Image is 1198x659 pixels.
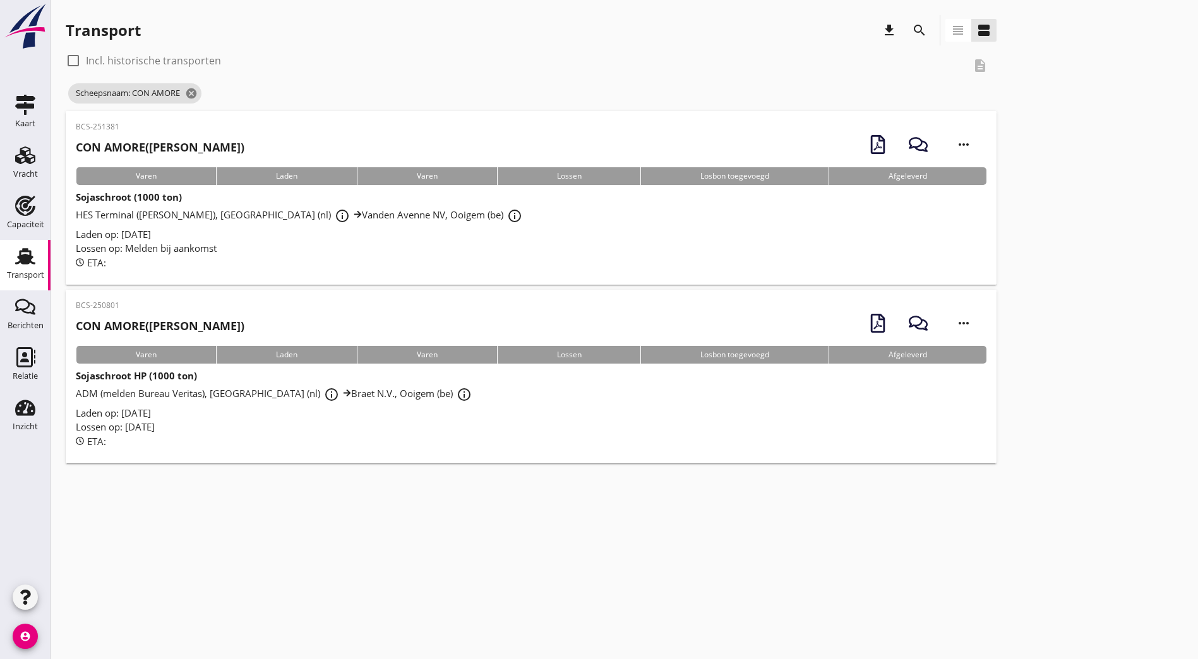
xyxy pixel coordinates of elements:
[15,119,35,128] div: Kaart
[66,111,997,285] a: BCS-251381CON AMORE([PERSON_NAME])VarenLadenVarenLossenLosbon toegevoegdAfgeleverdSojaschroot (10...
[829,167,986,185] div: Afgeleverd
[912,23,927,38] i: search
[950,23,966,38] i: view_headline
[13,624,38,649] i: account_circle
[882,23,897,38] i: download
[76,407,151,419] span: Laden op: [DATE]
[829,346,986,364] div: Afgeleverd
[976,23,991,38] i: view_agenda
[76,369,197,382] strong: Sojaschroot HP (1000 ton)
[640,167,829,185] div: Losbon toegevoegd
[335,208,350,223] i: info_outline
[497,167,641,185] div: Lossen
[640,346,829,364] div: Losbon toegevoegd
[66,290,997,463] a: BCS-250801CON AMORE([PERSON_NAME])VarenLadenVarenLossenLosbon toegevoegdAfgeleverdSojaschroot HP ...
[357,167,497,185] div: Varen
[76,300,244,311] p: BCS-250801
[13,170,38,178] div: Vracht
[946,306,981,341] i: more_horiz
[76,167,216,185] div: Varen
[13,422,38,430] div: Inzicht
[76,191,182,203] strong: Sojaschroot (1000 ton)
[86,54,221,67] label: Incl. historische transporten
[7,220,44,229] div: Capaciteit
[8,321,44,329] div: Berichten
[76,318,145,333] strong: CON AMORE
[216,346,357,364] div: Laden
[76,228,151,240] span: Laden op: [DATE]
[87,435,106,448] span: ETA:
[66,20,141,40] div: Transport
[7,271,44,279] div: Transport
[357,346,497,364] div: Varen
[497,346,641,364] div: Lossen
[76,346,216,364] div: Varen
[324,387,339,402] i: info_outline
[3,3,48,50] img: logo-small.a267ee39.svg
[76,140,145,155] strong: CON AMORE
[87,256,106,269] span: ETA:
[76,121,244,133] p: BCS-251381
[76,420,155,433] span: Lossen op: [DATE]
[185,87,198,100] i: cancel
[76,318,244,335] h2: ([PERSON_NAME])
[76,208,526,221] span: HES Terminal ([PERSON_NAME]), [GEOGRAPHIC_DATA] (nl) Vanden Avenne NV, Ooigem (be)
[76,242,217,254] span: Lossen op: Melden bij aankomst
[76,387,476,400] span: ADM (melden Bureau Veritas), [GEOGRAPHIC_DATA] (nl) Braet N.V., Ooigem (be)
[507,208,522,223] i: info_outline
[76,139,244,156] h2: ([PERSON_NAME])
[13,372,38,380] div: Relatie
[216,167,357,185] div: Laden
[457,387,472,402] i: info_outline
[68,83,201,104] span: Scheepsnaam: CON AMORE
[946,127,981,162] i: more_horiz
